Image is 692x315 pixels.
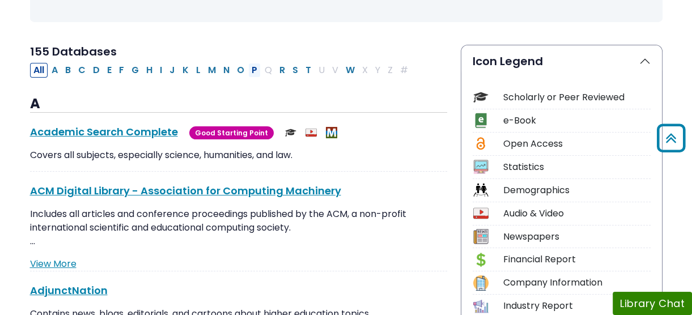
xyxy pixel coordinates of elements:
[461,45,662,77] button: Icon Legend
[503,230,651,244] div: Newspapers
[473,229,489,244] img: Icon Newspapers
[179,63,192,78] button: Filter Results K
[75,63,89,78] button: Filter Results C
[503,91,651,104] div: Scholarly or Peer Reviewed
[305,127,317,138] img: Audio & Video
[653,129,689,148] a: Back to Top
[143,63,156,78] button: Filter Results H
[30,184,341,198] a: ACM Digital Library - Association for Computing Machinery
[473,113,489,128] img: Icon e-Book
[30,257,77,270] a: View More
[473,252,489,267] img: Icon Financial Report
[473,159,489,174] img: Icon Statistics
[473,182,489,198] img: Icon Demographics
[116,63,128,78] button: Filter Results F
[473,90,489,105] img: Icon Scholarly or Peer Reviewed
[90,63,103,78] button: Filter Results D
[30,283,108,297] a: AdjunctNation
[473,275,489,291] img: Icon Company Information
[234,63,248,78] button: Filter Results O
[30,125,178,139] a: Academic Search Complete
[474,136,488,151] img: Icon Open Access
[30,63,413,76] div: Alpha-list to filter by first letter of database name
[104,63,115,78] button: Filter Results E
[193,63,204,78] button: Filter Results L
[285,127,296,138] img: Scholarly or Peer Reviewed
[503,207,651,220] div: Audio & Video
[289,63,302,78] button: Filter Results S
[30,63,48,78] button: All
[30,44,117,59] span: 155 Databases
[48,63,61,78] button: Filter Results A
[503,184,651,197] div: Demographics
[613,292,692,315] button: Library Chat
[503,114,651,127] div: e-Book
[220,63,233,78] button: Filter Results N
[503,276,651,290] div: Company Information
[302,63,315,78] button: Filter Results T
[473,299,489,314] img: Icon Industry Report
[30,207,447,248] p: Includes all articles and conference proceedings published by the ACM, a non-profit international...
[276,63,288,78] button: Filter Results R
[342,63,358,78] button: Filter Results W
[503,137,651,151] div: Open Access
[248,63,261,78] button: Filter Results P
[166,63,179,78] button: Filter Results J
[62,63,74,78] button: Filter Results B
[503,253,651,266] div: Financial Report
[189,126,274,139] span: Good Starting Point
[30,96,447,113] h3: A
[156,63,165,78] button: Filter Results I
[326,127,337,138] img: MeL (Michigan electronic Library)
[128,63,142,78] button: Filter Results G
[503,160,651,174] div: Statistics
[473,206,489,221] img: Icon Audio & Video
[503,299,651,313] div: Industry Report
[205,63,219,78] button: Filter Results M
[30,148,447,162] p: Covers all subjects, especially science, humanities, and law.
